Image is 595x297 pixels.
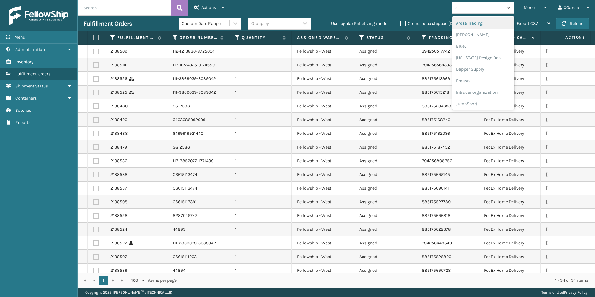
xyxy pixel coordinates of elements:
label: Fulfillment Order Id [117,35,155,40]
label: Status [366,35,404,40]
p: Copyright 2023 [PERSON_NAME]™ v [TECHNICAL_ID] [85,288,173,297]
td: 44894 [167,264,229,277]
span: Shipment Status [15,83,48,89]
td: FedEx Home Delivery [478,154,541,168]
td: Assigned [354,195,416,209]
span: items per page [131,276,177,285]
td: 111-3869039-3089042 [167,72,229,86]
td: FedEx Home Delivery [478,181,541,195]
td: Assigned [354,181,416,195]
a: 394256569393 [422,62,452,68]
td: FedEx Home Delivery [478,209,541,223]
div: Dapper Supply [452,64,514,75]
span: Menu [14,35,25,40]
td: Fellowship - West [292,58,354,72]
div: | [541,288,588,297]
a: 2138526 [110,76,127,82]
td: 1 [229,86,292,99]
td: CS615111903 [167,250,229,264]
td: 8287049747 [167,209,229,223]
a: 2138525 [110,89,127,96]
a: 885175613969 [422,76,450,81]
td: Assigned [354,264,416,277]
a: 2138537 [110,185,127,191]
td: 111-3869039-3089042 [167,236,229,250]
td: 1 [229,209,292,223]
td: Fellowship - West [292,72,354,86]
td: Assigned [354,154,416,168]
div: Arosa Trading [452,17,514,29]
label: Quantity [242,35,279,40]
td: FedEx Home Delivery [478,113,541,127]
td: Fellowship - West [292,45,354,58]
td: Assigned [354,236,416,250]
a: 2138479 [110,144,127,150]
td: Assigned [354,127,416,140]
td: 6403085992099 [167,113,229,127]
td: 1 [229,72,292,86]
td: Fellowship - West [292,127,354,140]
td: CS615113391 [167,195,229,209]
img: logo [9,6,68,25]
td: CS615113474 [167,181,229,195]
a: 2138536 [110,158,127,164]
a: 2138508 [110,199,128,205]
td: Fellowship - West [292,250,354,264]
div: Custom Date Range [182,20,230,27]
a: 2138490 [110,117,127,123]
td: Fellowship - West [292,154,354,168]
label: Order Number [180,35,217,40]
div: Intruder organization [452,87,514,98]
td: 113-3852077-1771439 [167,154,229,168]
td: Assigned [354,140,416,154]
td: Fellowship - West [292,99,354,113]
a: Privacy Policy [564,290,588,295]
td: FedEx Home Delivery [478,223,541,236]
a: 885175696141 [422,186,449,191]
td: 1 [229,250,292,264]
div: Emson [452,75,514,87]
td: 1 [229,168,292,181]
div: BlueJ [452,40,514,52]
td: 112-1213830-8725004 [167,45,229,58]
span: Actions [201,5,216,10]
span: Fulfillment Orders [15,71,50,77]
td: Fellowship - West [292,223,354,236]
td: 1 [229,264,292,277]
td: 113-4274925-3174659 [167,58,229,72]
td: Assigned [354,250,416,264]
td: Fellowship - West [292,181,354,195]
td: Assigned [354,223,416,236]
td: Fellowship - West [292,140,354,154]
td: Assigned [354,86,416,99]
td: Assigned [354,113,416,127]
label: Orders to be shipped [DATE] [400,21,461,26]
a: 885175615218 [422,90,449,95]
td: 1 [229,140,292,154]
td: 1 [229,99,292,113]
td: 1 [229,154,292,168]
td: 1 [229,113,292,127]
td: Fellowship - West [292,168,354,181]
a: 394256648549 [422,240,452,246]
td: 1 [229,181,292,195]
td: Fellowship - West [292,209,354,223]
td: Fellowship - West [292,264,354,277]
div: JumpSport [452,98,514,110]
a: 885175525890 [422,254,451,259]
td: 1 [229,127,292,140]
td: Assigned [354,168,416,181]
td: FedEx Home Delivery [478,264,541,277]
span: Containers [15,96,37,101]
td: CS615113474 [167,168,229,181]
span: Mode [524,5,535,10]
td: FedEx Home Delivery [478,168,541,181]
td: FedEx Home Delivery [478,250,541,264]
a: 1 [99,276,108,285]
a: 885175690728 [422,268,451,273]
span: Export CSV [517,21,538,26]
label: Assigned Warehouse [297,35,342,40]
span: Administration [15,47,45,52]
a: 2138507 [110,254,127,260]
td: Fellowship - West [292,195,354,209]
